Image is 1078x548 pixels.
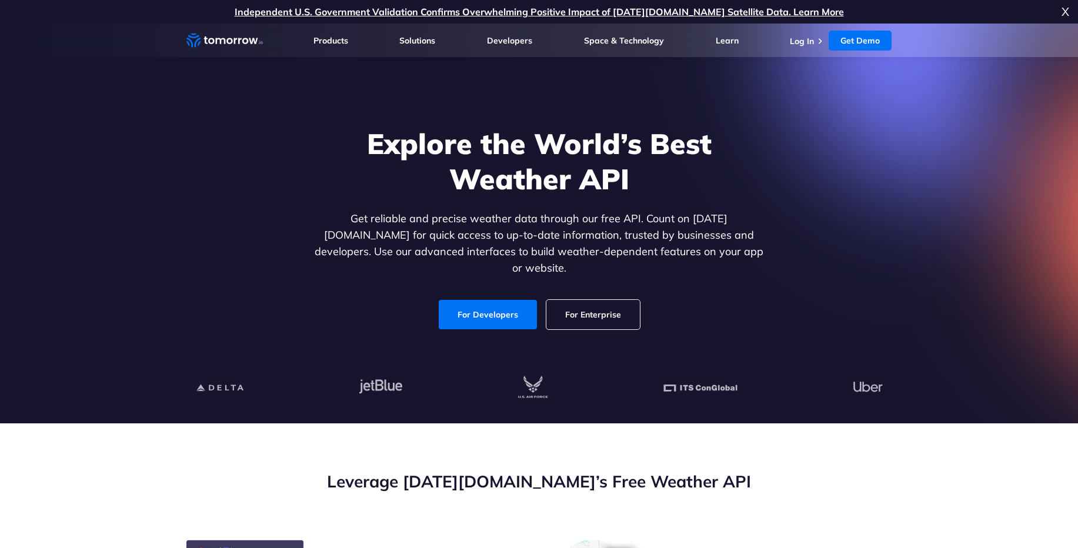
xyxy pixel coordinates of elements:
p: Get reliable and precise weather data through our free API. Count on [DATE][DOMAIN_NAME] for quic... [312,210,766,276]
h2: Leverage [DATE][DOMAIN_NAME]’s Free Weather API [186,470,892,493]
a: For Developers [439,300,537,329]
a: Get Demo [829,31,892,51]
a: Solutions [399,35,435,46]
a: Space & Technology [584,35,664,46]
a: Home link [186,32,263,49]
a: Log In [790,36,814,46]
a: Learn [716,35,739,46]
a: Developers [487,35,532,46]
a: Products [313,35,348,46]
a: For Enterprise [546,300,640,329]
h1: Explore the World’s Best Weather API [312,126,766,196]
a: Independent U.S. Government Validation Confirms Overwhelming Positive Impact of [DATE][DOMAIN_NAM... [235,6,844,18]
